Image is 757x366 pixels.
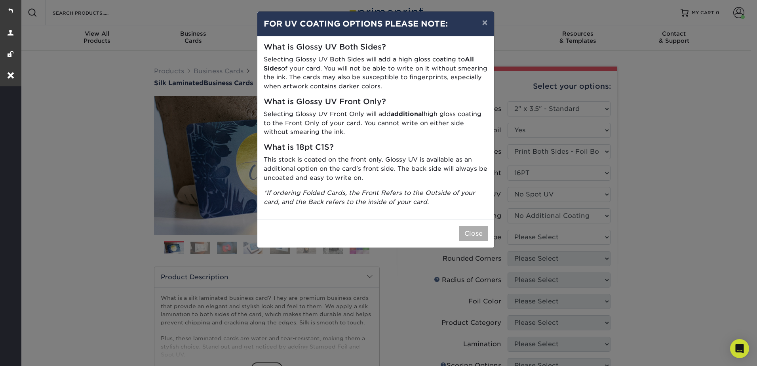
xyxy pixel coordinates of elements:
h5: What is Glossy UV Both Sides? [264,43,488,52]
h5: What is Glossy UV Front Only? [264,97,488,107]
p: This stock is coated on the front only. Glossy UV is available as an additional option on the car... [264,155,488,182]
button: × [476,11,494,34]
strong: additional [391,110,424,118]
button: Close [459,226,488,241]
i: *If ordering Folded Cards, the Front Refers to the Outside of your card, and the Back refers to t... [264,189,475,206]
div: Open Intercom Messenger [730,339,749,358]
strong: All Sides [264,55,474,72]
h4: FOR UV COATING OPTIONS PLEASE NOTE: [264,18,488,30]
h5: What is 18pt C1S? [264,143,488,152]
p: Selecting Glossy UV Front Only will add high gloss coating to the Front Only of your card. You ca... [264,110,488,137]
p: Selecting Glossy UV Both Sides will add a high gloss coating to of your card. You will not be abl... [264,55,488,91]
